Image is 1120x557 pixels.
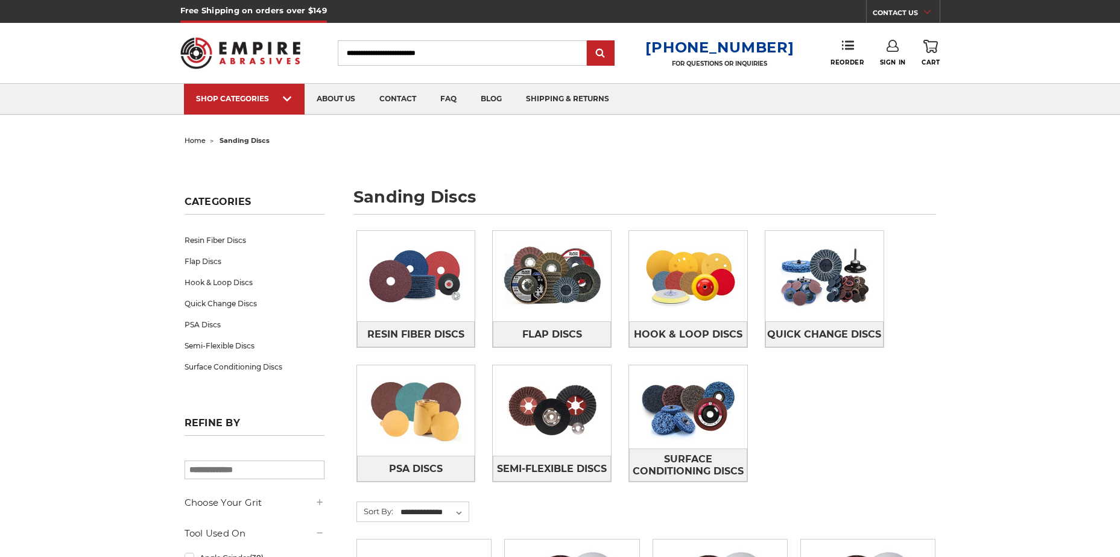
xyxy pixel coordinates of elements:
[922,58,940,66] span: Cart
[497,459,607,479] span: Semi-Flexible Discs
[629,448,747,482] a: Surface Conditioning Discs
[399,503,469,521] select: Sort By:
[880,58,906,66] span: Sign In
[185,335,324,356] a: Semi-Flexible Discs
[367,84,428,115] a: contact
[493,456,611,482] a: Semi-Flexible Discs
[185,356,324,377] a: Surface Conditioning Discs
[514,84,621,115] a: shipping & returns
[185,136,206,145] a: home
[185,526,324,541] h5: Tool Used On
[185,417,324,436] h5: Refine by
[185,496,324,510] h5: Choose Your Grit
[185,314,324,335] a: PSA Discs
[185,293,324,314] a: Quick Change Discs
[645,39,794,56] a: [PHONE_NUMBER]
[765,234,884,318] img: Quick Change Discs
[522,324,582,345] span: Flap Discs
[873,6,940,23] a: CONTACT US
[180,30,301,77] img: Empire Abrasives
[389,459,443,479] span: PSA Discs
[589,42,613,66] input: Submit
[185,251,324,272] a: Flap Discs
[765,321,884,347] a: Quick Change Discs
[629,234,747,318] img: Hook & Loop Discs
[493,234,611,318] img: Flap Discs
[357,234,475,318] img: Resin Fiber Discs
[357,321,475,347] a: Resin Fiber Discs
[922,40,940,66] a: Cart
[645,60,794,68] p: FOR QUESTIONS OR INQUIRIES
[493,321,611,347] a: Flap Discs
[493,369,611,452] img: Semi-Flexible Discs
[630,449,747,482] span: Surface Conditioning Discs
[469,84,514,115] a: blog
[353,189,936,215] h1: sanding discs
[367,324,464,345] span: Resin Fiber Discs
[185,230,324,251] a: Resin Fiber Discs
[634,324,742,345] span: Hook & Loop Discs
[357,502,393,520] label: Sort By:
[629,365,747,448] img: Surface Conditioning Discs
[185,196,324,215] h5: Categories
[831,58,864,66] span: Reorder
[428,84,469,115] a: faq
[357,369,475,452] img: PSA Discs
[629,321,747,347] a: Hook & Loop Discs
[767,324,881,345] span: Quick Change Discs
[305,84,367,115] a: about us
[357,456,475,482] a: PSA Discs
[831,40,864,66] a: Reorder
[196,94,293,103] div: SHOP CATEGORIES
[220,136,270,145] span: sanding discs
[185,272,324,293] a: Hook & Loop Discs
